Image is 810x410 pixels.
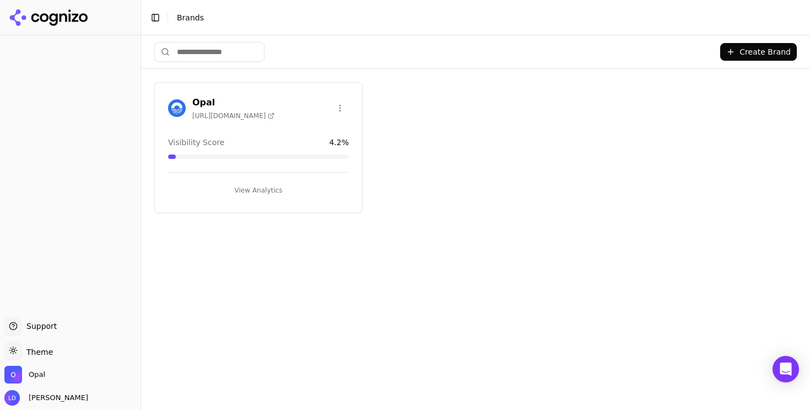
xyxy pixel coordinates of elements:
button: Create Brand [720,43,797,61]
span: Opal [29,370,45,380]
button: Open user button [4,390,88,406]
img: Opal [4,366,22,384]
span: 4.2 % [329,137,349,148]
img: Lee Dussinger [4,390,20,406]
span: Theme [22,348,53,356]
span: Brands [177,13,204,22]
img: Opal [168,99,186,117]
div: Open Intercom Messenger [773,356,799,382]
button: View Analytics [168,182,349,199]
span: Support [22,321,57,332]
h3: Opal [192,96,274,109]
button: Open organization switcher [4,366,45,384]
nav: breadcrumb [177,12,779,23]
span: [URL][DOMAIN_NAME] [192,111,274,120]
span: Visibility Score [168,137,224,148]
span: [PERSON_NAME] [24,393,88,403]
